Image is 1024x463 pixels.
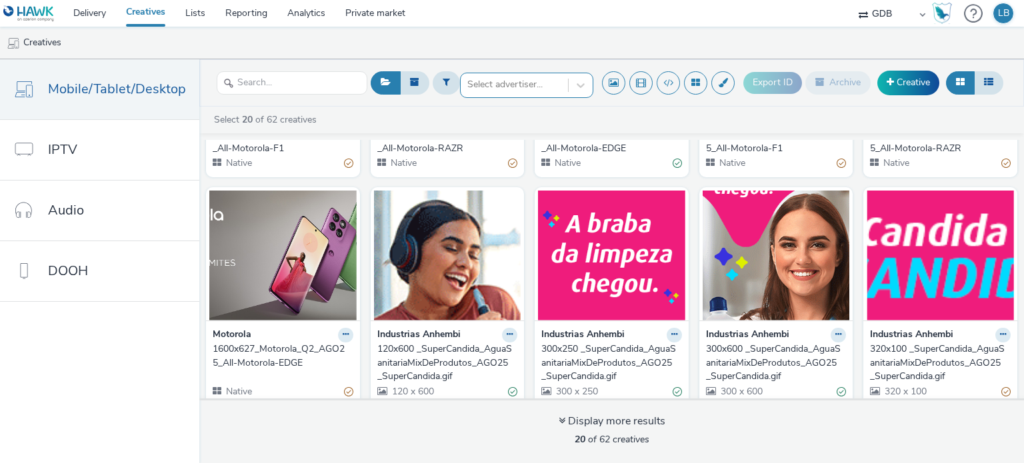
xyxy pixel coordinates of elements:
div: Partially valid [344,384,353,398]
strong: Industrias Anhembi [870,328,953,343]
span: Native [882,157,909,169]
div: Partially valid [344,157,353,171]
div: 627x627_Motorola_Q2_AGO25_All-Motorola-RAZR [377,128,513,155]
strong: Industrias Anhembi [377,328,461,343]
div: 1600x627_Motorola_Q2_AGO25_All-Motorola-F1 [706,128,841,155]
div: Display more results [559,414,665,429]
div: Partially valid [1001,157,1011,171]
div: 300x600 _SuperCandida_AguaSanitariaMixDeProdutos_AGO25_SuperCandida.gif [706,342,841,383]
span: Native [389,157,417,169]
a: 627x627_Motorola_Q2_AGO25_All-Motorola-F1 [213,128,353,155]
span: 300 x 250 [555,385,598,398]
div: Partially valid [837,157,846,171]
a: Select of 62 creatives [213,113,322,126]
div: Valid [673,157,682,171]
strong: Industrias Anhembi [541,328,625,343]
div: 300x250 _SuperCandida_AguaSanitariaMixDeProdutos_AGO25_SuperCandida.gif [541,342,677,383]
a: 627x627_Motorola_Q2_AGO25_All-Motorola-RAZR [377,128,518,155]
input: Search... [217,71,367,95]
button: Table [974,71,1003,94]
img: 120x600 _SuperCandida_AguaSanitariaMixDeProdutos_AGO25_SuperCandida.gif visual [374,191,521,320]
div: 627x627_Motorola_Q2_AGO25_All-Motorola-F1 [213,128,348,155]
img: mobile [7,37,20,50]
div: Valid [673,384,682,398]
div: Partially valid [1001,384,1011,398]
a: 300x250 _SuperCandida_AguaSanitariaMixDeProdutos_AGO25_SuperCandida.gif [541,342,682,383]
span: 120 x 600 [391,385,434,398]
a: 1600x627_Motorola_Q2_AGO25_All-Motorola-F1 [706,128,847,155]
span: IPTV [48,140,77,159]
img: 320x100 _SuperCandida_AguaSanitariaMixDeProdutos_AGO25_SuperCandida.gif visual [867,191,1014,320]
button: Export ID [743,72,802,93]
div: Valid [508,384,517,398]
span: Native [718,157,745,169]
a: 627x627_Motorola_Q2_AGO25_All-Motorola-EDGE [541,128,682,155]
a: Hawk Academy [932,3,957,24]
span: Native [225,385,252,398]
span: of 62 creatives [575,433,649,446]
a: 1600x627_Motorola_Q2_AGO25_All-Motorola-RAZR [870,128,1011,155]
span: Native [553,157,581,169]
a: 1600x627_Motorola_Q2_AGO25_All-Motorola-EDGE [213,342,353,370]
a: 300x600 _SuperCandida_AguaSanitariaMixDeProdutos_AGO25_SuperCandida.gif [706,342,847,383]
img: Hawk Academy [932,3,952,24]
strong: 20 [242,113,253,126]
img: 1600x627_Motorola_Q2_AGO25_All-Motorola-EDGE visual [209,191,357,320]
span: Native [225,157,252,169]
div: Valid [837,384,846,398]
span: DOOH [48,261,88,280]
div: Partially valid [508,157,517,171]
div: LB [998,3,1009,23]
div: 320x100 _SuperCandida_AguaSanitariaMixDeProdutos_AGO25_SuperCandida.gif [870,342,1005,383]
div: 120x600 _SuperCandida_AguaSanitariaMixDeProdutos_AGO25_SuperCandida.gif [377,342,513,383]
strong: 20 [575,433,585,446]
img: 300x600 _SuperCandida_AguaSanitariaMixDeProdutos_AGO25_SuperCandida.gif visual [703,191,850,320]
div: 627x627_Motorola_Q2_AGO25_All-Motorola-EDGE [541,128,677,155]
strong: Industrias Anhembi [706,328,789,343]
button: Grid [946,71,975,94]
span: 300 x 600 [719,385,763,398]
img: undefined Logo [3,5,55,22]
span: Mobile/Tablet/Desktop [48,79,186,99]
img: 300x250 _SuperCandida_AguaSanitariaMixDeProdutos_AGO25_SuperCandida.gif visual [538,191,685,320]
div: 1600x627_Motorola_Q2_AGO25_All-Motorola-EDGE [213,342,348,370]
button: Archive [805,71,871,94]
a: 320x100 _SuperCandida_AguaSanitariaMixDeProdutos_AGO25_SuperCandida.gif [870,342,1011,383]
a: Creative [877,71,939,95]
strong: Motorola [213,328,251,343]
a: 120x600 _SuperCandida_AguaSanitariaMixDeProdutos_AGO25_SuperCandida.gif [377,342,518,383]
span: 320 x 100 [883,385,927,398]
span: Audio [48,201,84,220]
div: 1600x627_Motorola_Q2_AGO25_All-Motorola-RAZR [870,128,1005,155]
